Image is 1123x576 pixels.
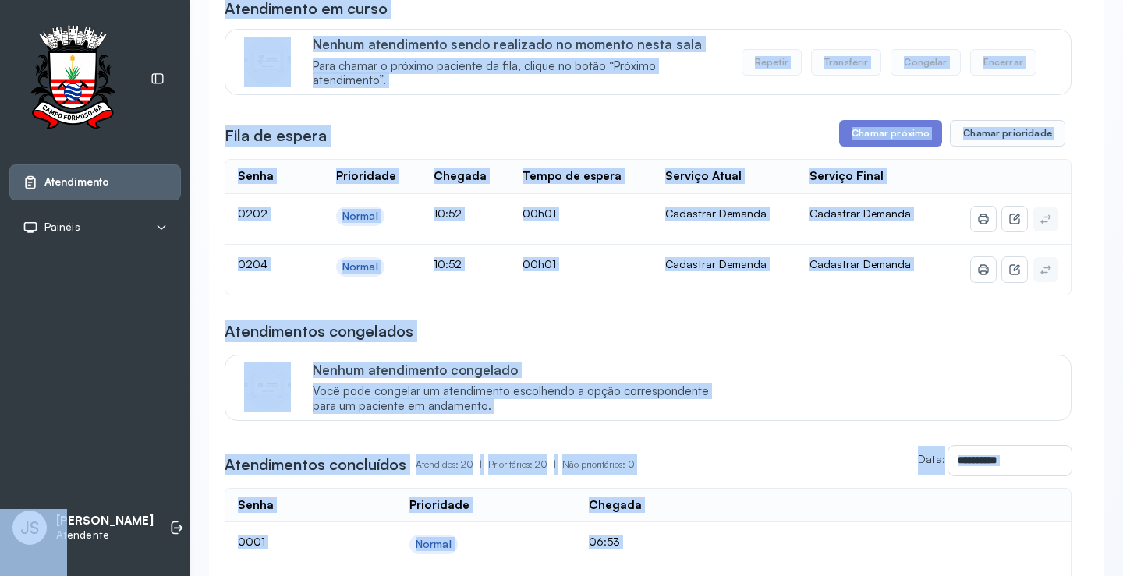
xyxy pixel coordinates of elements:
span: 10:52 [434,207,462,220]
span: | [480,458,482,470]
button: Repetir [742,49,802,76]
span: Você pode congelar um atendimento escolhendo a opção correspondente para um paciente em andamento. [313,384,725,414]
p: [PERSON_NAME] [56,514,154,528]
span: Cadastrar Demanda [809,207,911,220]
p: Não prioritários: 0 [562,454,635,475]
button: Encerrar [970,49,1036,76]
span: 0202 [238,207,267,220]
h3: Atendimentos concluídos [225,454,406,475]
span: 06:53 [589,535,620,548]
button: Transferir [811,49,882,76]
span: Cadastrar Demanda [809,257,911,270]
div: Chegada [589,498,642,513]
span: Atendimento [44,175,109,189]
p: Nenhum atendimento congelado [313,362,725,378]
span: 0204 [238,257,267,270]
div: Chegada [434,169,487,184]
div: Cadastrar Demanda [665,207,785,221]
span: Para chamar o próximo paciente da fila, clique no botão “Próximo atendimento”. [313,59,725,89]
div: Tempo de espera [523,169,622,184]
div: Normal [342,210,378,223]
div: Cadastrar Demanda [665,257,785,271]
span: | [554,458,556,470]
p: Prioritários: 20 [488,454,562,475]
h3: Atendimentos congelados [225,320,413,342]
div: Senha [238,169,274,184]
div: Prioridade [336,169,396,184]
a: Atendimento [23,175,168,190]
button: Congelar [891,49,960,76]
img: Imagem de CalloutCard [244,37,291,84]
div: Prioridade [409,498,469,513]
div: Serviço Atual [665,169,742,184]
div: Senha [238,498,274,513]
p: Atendente [56,528,154,542]
h3: Fila de espera [225,125,327,147]
span: 00h01 [523,207,556,220]
p: Nenhum atendimento sendo realizado no momento nesta sala [313,36,725,52]
button: Chamar próximo [839,120,942,147]
div: Normal [342,260,378,274]
p: Atendidos: 20 [416,454,488,475]
div: Normal [416,538,452,551]
span: 00h01 [523,257,556,270]
button: Chamar prioridade [950,120,1065,147]
span: 10:52 [434,257,462,270]
label: Data: [918,452,945,465]
img: Logotipo do estabelecimento [16,25,129,133]
div: Serviço Final [809,169,884,184]
span: Painéis [44,221,80,234]
img: Imagem de CalloutCard [244,362,291,409]
span: 0001 [238,535,265,548]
